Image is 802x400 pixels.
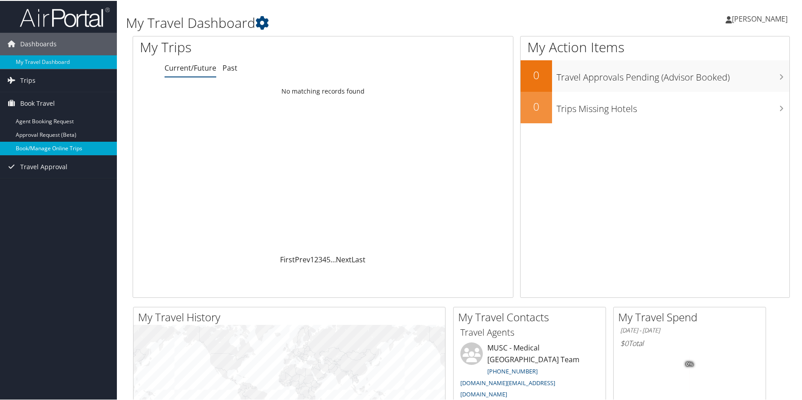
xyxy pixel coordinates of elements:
[126,13,573,31] h1: My Travel Dashboard
[521,67,552,82] h2: 0
[557,97,789,114] h3: Trips Missing Hotels
[618,309,766,324] h2: My Travel Spend
[487,366,538,374] a: [PHONE_NUMBER]
[20,32,57,54] span: Dashboards
[314,254,318,264] a: 2
[310,254,314,264] a: 1
[686,361,693,366] tspan: 0%
[460,325,599,338] h3: Travel Agents
[352,254,365,264] a: Last
[620,337,628,347] span: $0
[326,254,330,264] a: 5
[295,254,310,264] a: Prev
[20,91,55,114] span: Book Travel
[20,6,110,27] img: airportal-logo.png
[460,378,555,398] a: [DOMAIN_NAME][EMAIL_ADDRESS][DOMAIN_NAME]
[318,254,322,264] a: 3
[138,309,445,324] h2: My Travel History
[521,59,789,91] a: 0Travel Approvals Pending (Advisor Booked)
[20,155,67,177] span: Travel Approval
[458,309,606,324] h2: My Travel Contacts
[521,98,552,113] h2: 0
[20,68,36,91] span: Trips
[620,325,759,334] h6: [DATE] - [DATE]
[280,254,295,264] a: First
[133,82,513,99] td: No matching records found
[330,254,336,264] span: …
[732,13,788,23] span: [PERSON_NAME]
[521,37,789,56] h1: My Action Items
[726,4,797,31] a: [PERSON_NAME]
[521,91,789,122] a: 0Trips Missing Hotels
[322,254,326,264] a: 4
[557,66,789,83] h3: Travel Approvals Pending (Advisor Booked)
[140,37,348,56] h1: My Trips
[223,62,237,72] a: Past
[620,337,759,347] h6: Total
[336,254,352,264] a: Next
[165,62,216,72] a: Current/Future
